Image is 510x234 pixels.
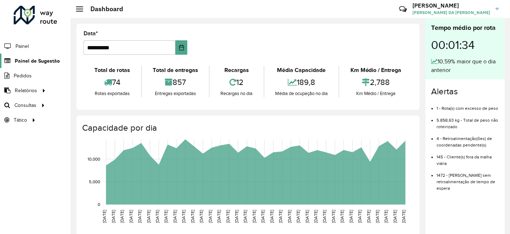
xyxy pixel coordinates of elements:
span: Pedidos [14,72,32,80]
text: [DATE] [402,210,406,223]
span: Painel de Sugestão [15,57,60,65]
div: 857 [144,75,207,90]
text: [DATE] [190,210,195,223]
text: [DATE] [111,210,116,223]
div: 74 [85,75,139,90]
text: [DATE] [102,210,107,223]
text: [DATE] [155,210,160,223]
text: [DATE] [366,210,371,223]
div: Rotas exportadas [85,90,139,97]
text: 10,000 [88,157,100,161]
text: [DATE] [287,210,292,223]
div: 12 [211,75,262,90]
a: Contato Rápido [395,1,411,17]
text: [DATE] [269,210,274,223]
div: Total de entregas [144,66,207,75]
text: [DATE] [252,210,256,223]
text: 5,000 [89,179,100,184]
text: [DATE] [322,210,327,223]
text: [DATE] [146,210,151,223]
li: 4 - Retroalimentação(ões) de coordenadas pendente(s) [437,130,499,148]
label: Data [84,29,98,38]
text: [DATE] [349,210,353,223]
text: [DATE] [173,210,177,223]
li: 145 - Cliente(s) fora da malha viária [437,148,499,167]
div: 00:01:34 [431,33,499,57]
text: [DATE] [243,210,248,223]
div: Km Médio / Entrega [341,90,411,97]
div: 2,788 [341,75,411,90]
span: Painel [15,42,29,50]
text: [DATE] [181,210,186,223]
text: [DATE] [384,210,389,223]
text: [DATE] [260,210,265,223]
text: [DATE] [129,210,133,223]
text: [DATE] [278,210,283,223]
text: [DATE] [340,210,344,223]
text: [DATE] [199,210,203,223]
h2: Dashboard [83,5,123,13]
text: [DATE] [216,210,221,223]
div: Recargas [211,66,262,75]
div: Média Capacidade [266,66,337,75]
text: [DATE] [305,210,309,223]
div: 189,8 [266,75,337,90]
text: [DATE] [313,210,318,223]
div: Média de ocupação no dia [266,90,337,97]
text: [DATE] [225,210,230,223]
li: 1472 - [PERSON_NAME] sem retroalimentação de tempo de espera [437,167,499,192]
text: [DATE] [357,210,362,223]
li: 5.858,63 kg - Total de peso não roteirizado [437,112,499,130]
span: Tático [14,116,27,124]
span: [PERSON_NAME] DA [PERSON_NAME] [412,9,490,16]
h3: [PERSON_NAME] [412,2,490,9]
div: 10,59% maior que o dia anterior [431,57,499,75]
text: [DATE] [208,210,212,223]
div: Entregas exportadas [144,90,207,97]
text: [DATE] [120,210,124,223]
div: Tempo médio por rota [431,23,499,33]
text: [DATE] [375,210,380,223]
li: 1 - Rota(s) com excesso de peso [437,100,499,112]
span: Consultas [14,102,36,109]
text: [DATE] [164,210,169,223]
text: [DATE] [234,210,239,223]
div: Recargas no dia [211,90,262,97]
div: Total de rotas [85,66,139,75]
div: Km Médio / Entrega [341,66,411,75]
h4: Capacidade por dia [82,123,412,133]
text: [DATE] [331,210,336,223]
span: Relatórios [15,87,37,94]
text: 0 [98,202,100,207]
text: [DATE] [296,210,300,223]
text: [DATE] [393,210,397,223]
h4: Alertas [431,86,499,97]
button: Choose Date [175,40,187,55]
text: [DATE] [137,210,142,223]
